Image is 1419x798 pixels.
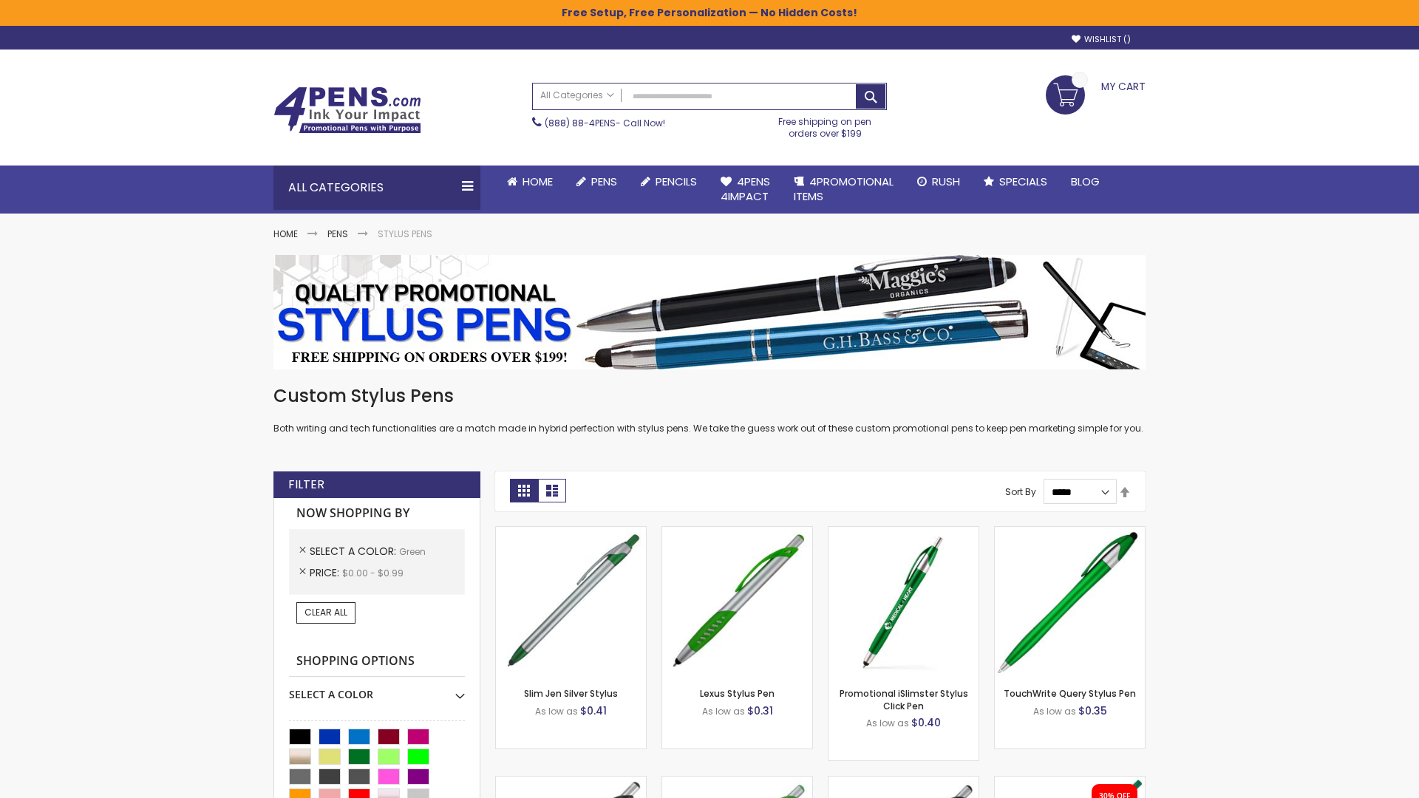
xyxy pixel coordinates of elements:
[289,646,465,678] strong: Shopping Options
[496,527,646,677] img: Slim Jen Silver Stylus-Green
[289,498,465,529] strong: Now Shopping by
[1072,34,1131,45] a: Wishlist
[828,776,979,788] a: Lexus Metallic Stylus Pen-Green
[296,602,355,623] a: Clear All
[995,527,1145,677] img: TouchWrite Query Stylus Pen-Green
[1059,166,1112,198] a: Blog
[1033,705,1076,717] span: As low as
[629,166,709,198] a: Pencils
[840,687,968,712] a: Promotional iSlimster Stylus Click Pen
[496,526,646,539] a: Slim Jen Silver Stylus-Green
[747,703,773,718] span: $0.31
[656,174,697,189] span: Pencils
[828,526,979,539] a: Promotional iSlimster Stylus Click Pen-Green
[662,526,812,539] a: Lexus Stylus Pen-Green
[273,384,1146,435] div: Both writing and tech functionalities are a match made in hybrid perfection with stylus pens. We ...
[273,228,298,240] a: Home
[580,703,607,718] span: $0.41
[289,677,465,702] div: Select A Color
[545,117,665,129] span: - Call Now!
[496,776,646,788] a: Boston Stylus Pen-Green
[535,705,578,717] span: As low as
[533,83,622,108] a: All Categories
[288,477,324,493] strong: Filter
[273,86,421,134] img: 4Pens Custom Pens and Promotional Products
[1071,174,1100,189] span: Blog
[700,687,775,700] a: Lexus Stylus Pen
[495,166,565,198] a: Home
[662,527,812,677] img: Lexus Stylus Pen-Green
[702,705,745,717] span: As low as
[995,776,1145,788] a: iSlimster II - Full Color-Green
[1078,703,1107,718] span: $0.35
[866,717,909,729] span: As low as
[709,166,782,214] a: 4Pens4impact
[510,479,538,502] strong: Grid
[273,255,1146,369] img: Stylus Pens
[378,228,432,240] strong: Stylus Pens
[310,565,342,580] span: Price
[591,174,617,189] span: Pens
[995,526,1145,539] a: TouchWrite Query Stylus Pen-Green
[662,776,812,788] a: Boston Silver Stylus Pen-Green
[1005,485,1036,498] label: Sort By
[828,527,979,677] img: Promotional iSlimster Stylus Click Pen-Green
[721,174,770,204] span: 4Pens 4impact
[972,166,1059,198] a: Specials
[273,384,1146,408] h1: Custom Stylus Pens
[523,174,553,189] span: Home
[763,110,888,140] div: Free shipping on pen orders over $199
[399,545,426,558] span: Green
[273,166,480,210] div: All Categories
[565,166,629,198] a: Pens
[794,174,894,204] span: 4PROMOTIONAL ITEMS
[782,166,905,214] a: 4PROMOTIONALITEMS
[999,174,1047,189] span: Specials
[524,687,618,700] a: Slim Jen Silver Stylus
[304,606,347,618] span: Clear All
[540,89,614,101] span: All Categories
[911,715,941,730] span: $0.40
[932,174,960,189] span: Rush
[342,567,404,579] span: $0.00 - $0.99
[310,544,399,559] span: Select A Color
[1004,687,1136,700] a: TouchWrite Query Stylus Pen
[545,117,616,129] a: (888) 88-4PENS
[905,166,972,198] a: Rush
[327,228,348,240] a: Pens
